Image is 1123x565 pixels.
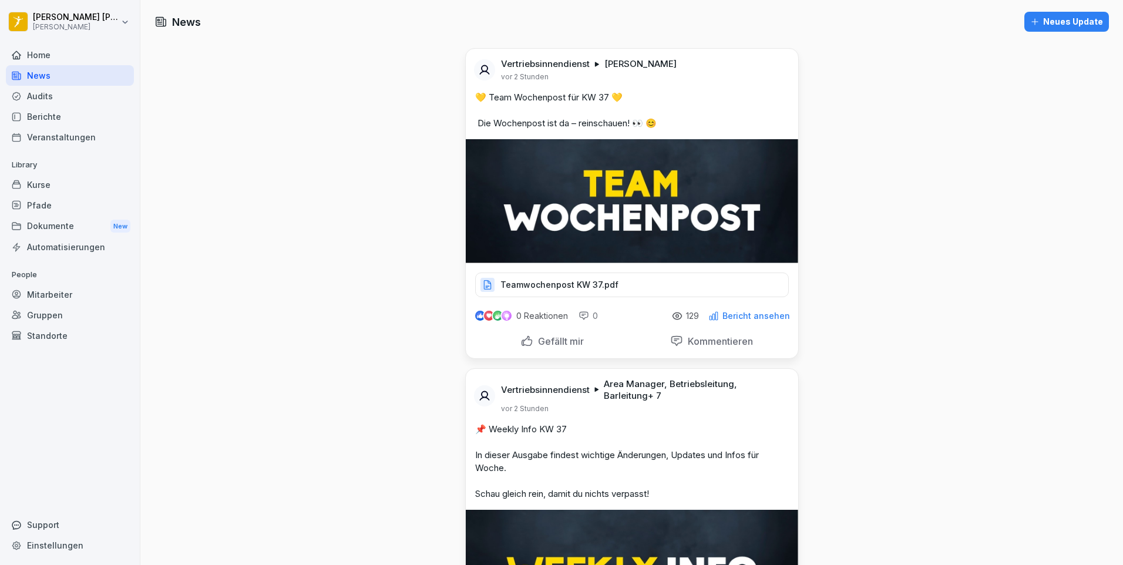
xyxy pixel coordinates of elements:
[6,216,134,237] div: Dokumente
[1030,15,1103,28] div: Neues Update
[6,45,134,65] a: Home
[6,535,134,556] a: Einstellungen
[6,156,134,174] p: Library
[6,284,134,305] a: Mitarbeiter
[172,14,201,30] h1: News
[604,378,784,402] p: Area Manager, Betriebsleitung, Barleitung + 7
[500,279,618,291] p: Teamwochenpost KW 37.pdf
[466,139,798,263] img: y71clczu7k497bi9yol2zikg.png
[501,58,590,70] p: Vertriebsinnendienst
[683,335,753,347] p: Kommentieren
[475,91,789,130] p: 💛 Team Wochenpost für KW 37 💛 Die Wochenpost ist da – reinschauen! 👀 😊
[475,311,485,321] img: like
[6,86,134,106] a: Audits
[6,265,134,284] p: People
[110,220,130,233] div: New
[485,311,493,320] img: love
[6,127,134,147] a: Veranstaltungen
[6,325,134,346] a: Standorte
[493,311,503,321] img: celebrate
[6,174,134,195] a: Kurse
[6,106,134,127] a: Berichte
[579,310,598,322] div: 0
[501,404,549,413] p: vor 2 Stunden
[533,335,584,347] p: Gefällt mir
[6,216,134,237] a: DokumenteNew
[501,72,549,82] p: vor 2 Stunden
[686,311,699,321] p: 129
[475,423,789,500] p: 📌 Weekly Info KW 37 In dieser Ausgabe findest wichtige Änderungen, Updates und Infos für Woche. S...
[475,282,789,294] a: Teamwochenpost KW 37.pdf
[6,514,134,535] div: Support
[722,311,790,321] p: Bericht ansehen
[502,311,512,321] img: inspiring
[604,58,677,70] p: [PERSON_NAME]
[33,23,119,31] p: [PERSON_NAME]
[6,195,134,216] a: Pfade
[1024,12,1109,32] button: Neues Update
[33,12,119,22] p: [PERSON_NAME] [PERSON_NAME]
[6,237,134,257] a: Automatisierungen
[6,305,134,325] a: Gruppen
[516,311,568,321] p: 0 Reaktionen
[6,65,134,86] a: News
[501,384,590,396] p: Vertriebsinnendienst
